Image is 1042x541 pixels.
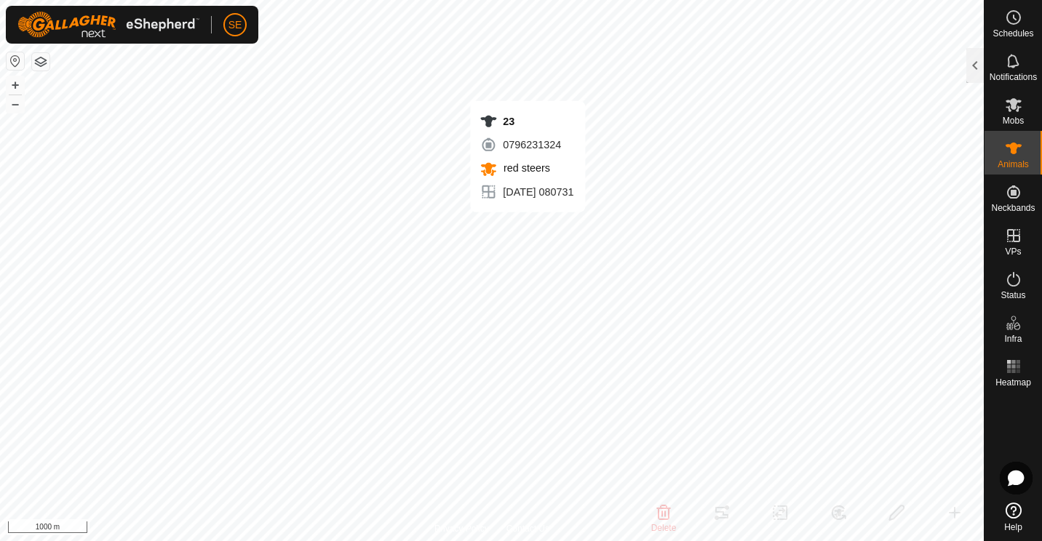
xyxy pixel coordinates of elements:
span: SE [228,17,242,33]
a: Privacy Policy [434,522,489,535]
a: Contact Us [506,522,549,535]
button: + [7,76,24,94]
span: Animals [998,160,1029,169]
span: Status [1001,291,1025,300]
div: 0796231324 [480,136,573,153]
span: VPs [1005,247,1021,256]
span: Notifications [990,73,1037,81]
a: Help [985,497,1042,537]
span: red steers [500,162,550,174]
button: – [7,95,24,113]
button: Map Layers [32,53,49,71]
button: Reset Map [7,52,24,70]
span: Help [1004,523,1022,532]
span: Neckbands [991,204,1035,212]
div: 23 [480,113,573,130]
div: [DATE] 080731 [480,183,573,201]
img: Gallagher Logo [17,12,199,38]
span: Heatmap [995,378,1031,387]
span: Schedules [993,29,1033,38]
span: Mobs [1003,116,1024,125]
span: Infra [1004,334,1022,343]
